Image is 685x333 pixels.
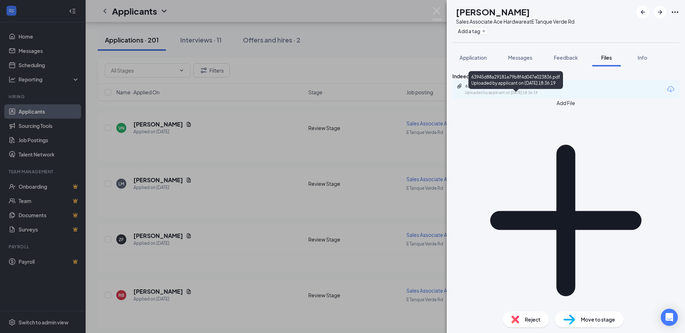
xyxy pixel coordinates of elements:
span: Messages [508,54,532,61]
svg: ArrowRight [656,8,664,16]
button: ArrowLeftNew [636,6,649,19]
div: 63945d88a29181e79b8f4d047e023836.pdf Uploaded by applicant on [DATE] 18:36:19 [468,71,563,89]
div: Sales Associate Ace Hardware at E Tanque Verde Rd [456,18,574,25]
span: Info [638,54,647,61]
h1: [PERSON_NAME] [456,6,530,18]
a: Paperclip63945d88a29181e79b8f4d047e023836.pdfUploaded by applicant on [DATE] 18:36:19 [457,83,572,96]
div: 63945d88a29181e79b8f4d047e023836.pdf [465,83,565,89]
div: Open Intercom Messenger [661,309,678,326]
svg: Ellipses [671,8,679,16]
div: Uploaded by applicant on [DATE] 18:36:19 [465,90,572,96]
span: Feedback [554,54,578,61]
svg: Plus [482,29,486,33]
span: Files [601,54,612,61]
svg: Download [666,85,675,94]
button: ArrowRight [654,6,666,19]
span: Application [460,54,487,61]
span: Reject [525,315,541,323]
svg: Paperclip [457,83,462,89]
div: Indeed Resume [452,72,679,80]
span: Move to stage [581,315,615,323]
button: PlusAdd a tag [456,27,488,35]
svg: ArrowLeftNew [639,8,647,16]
